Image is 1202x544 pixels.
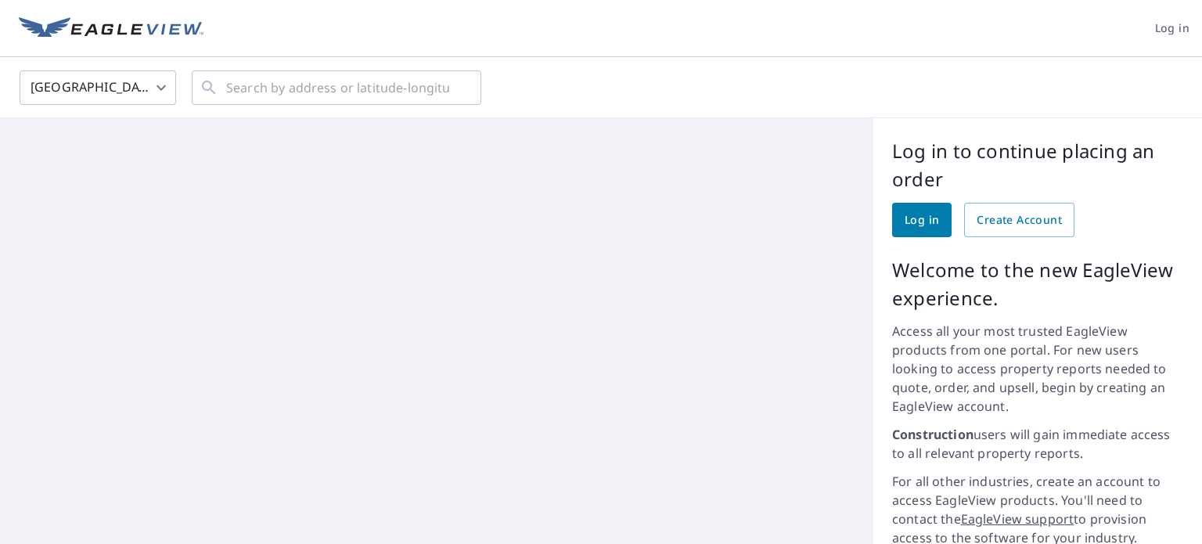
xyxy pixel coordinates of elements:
[905,211,939,230] span: Log in
[19,17,203,41] img: EV Logo
[892,426,973,443] strong: Construction
[1155,19,1189,38] span: Log in
[226,66,449,110] input: Search by address or latitude-longitude
[961,510,1074,528] a: EagleView support
[892,425,1183,463] p: users will gain immediate access to all relevant property reports.
[892,137,1183,193] p: Log in to continue placing an order
[892,256,1183,312] p: Welcome to the new EagleView experience.
[964,203,1074,237] a: Create Account
[977,211,1062,230] span: Create Account
[20,66,176,110] div: [GEOGRAPHIC_DATA]
[892,322,1183,416] p: Access all your most trusted EagleView products from one portal. For new users looking to access ...
[892,203,952,237] a: Log in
